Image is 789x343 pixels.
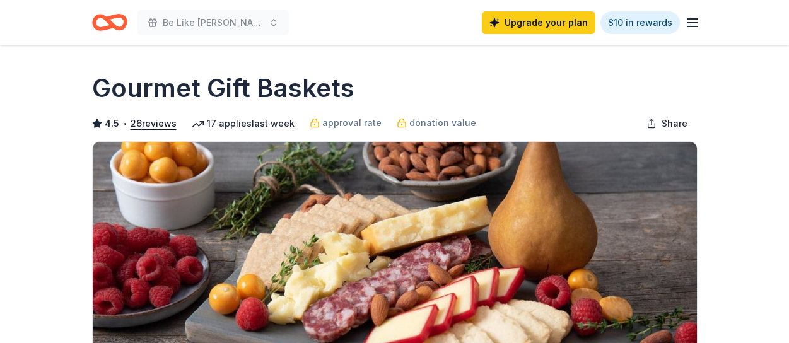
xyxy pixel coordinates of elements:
[636,111,698,136] button: Share
[409,115,476,131] span: donation value
[122,119,127,129] span: •
[137,10,289,35] button: Be Like [PERSON_NAME] Night - Be Brave, Be Kind, Be Giving
[662,116,687,131] span: Share
[92,8,127,37] a: Home
[397,115,476,131] a: donation value
[131,116,177,131] button: 26reviews
[92,71,354,106] h1: Gourmet Gift Baskets
[105,116,119,131] span: 4.5
[163,15,264,30] span: Be Like [PERSON_NAME] Night - Be Brave, Be Kind, Be Giving
[322,115,382,131] span: approval rate
[192,116,295,131] div: 17 applies last week
[482,11,595,34] a: Upgrade your plan
[310,115,382,131] a: approval rate
[600,11,680,34] a: $10 in rewards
